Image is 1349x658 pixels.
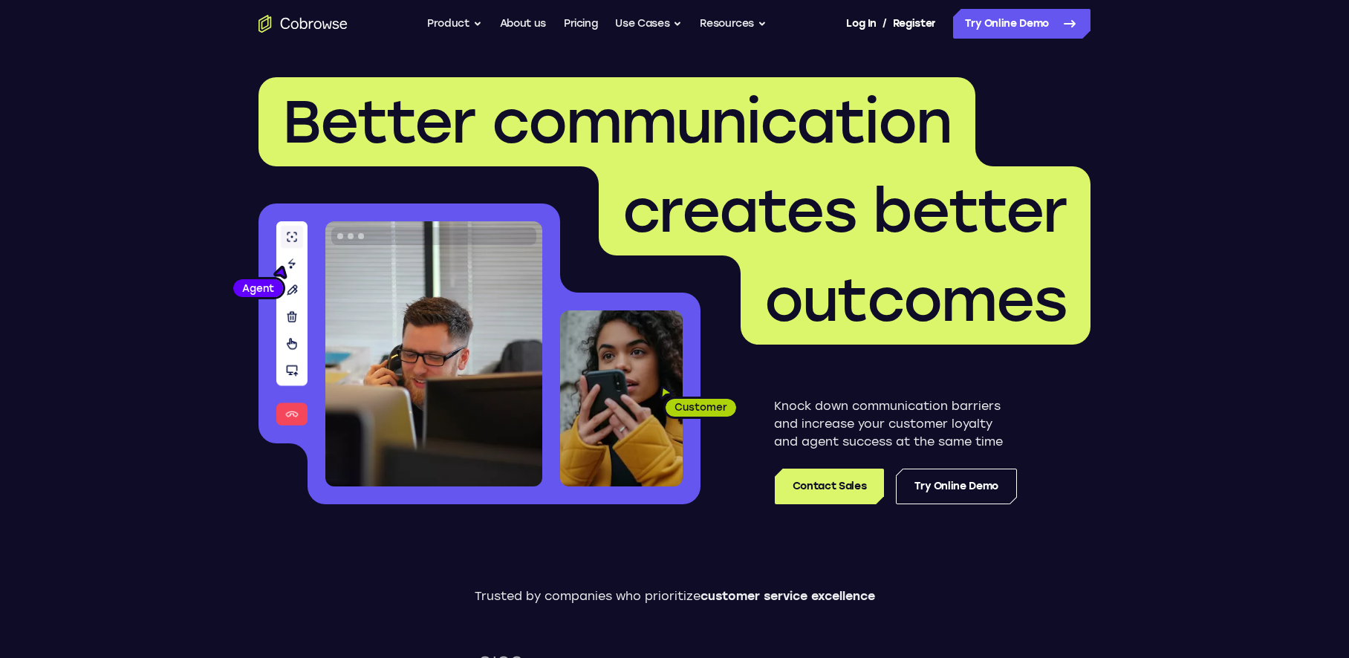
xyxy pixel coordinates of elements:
[623,175,1067,247] span: creates better
[700,589,875,603] span: customer service excellence
[700,9,767,39] button: Resources
[560,310,683,486] img: A customer holding their phone
[893,9,936,39] a: Register
[564,9,598,39] a: Pricing
[282,86,952,157] span: Better communication
[774,397,1017,451] p: Knock down communication barriers and increase your customer loyalty and agent success at the sam...
[500,9,546,39] a: About us
[882,15,887,33] span: /
[427,9,482,39] button: Product
[896,469,1017,504] a: Try Online Demo
[775,469,884,504] a: Contact Sales
[846,9,876,39] a: Log In
[259,15,348,33] a: Go to the home page
[764,264,1067,336] span: outcomes
[953,9,1090,39] a: Try Online Demo
[325,221,542,486] img: A customer support agent talking on the phone
[615,9,682,39] button: Use Cases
